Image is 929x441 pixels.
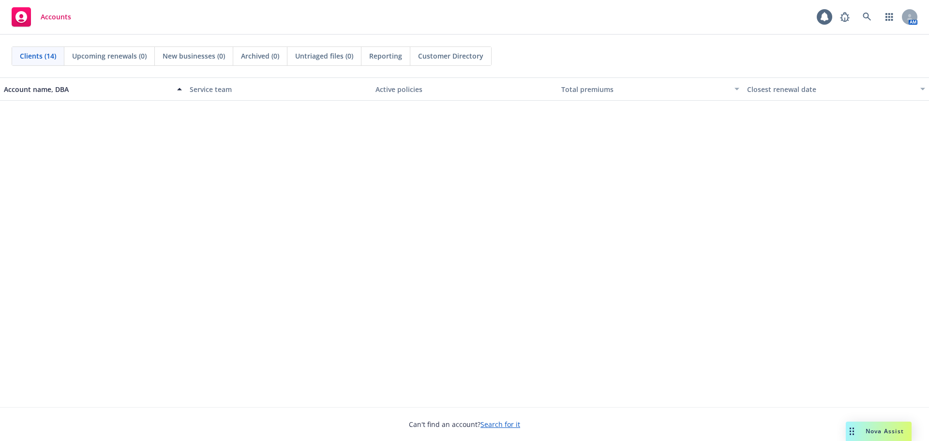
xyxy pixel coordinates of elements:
[186,77,372,101] button: Service team
[480,420,520,429] a: Search for it
[241,51,279,61] span: Archived (0)
[866,427,904,435] span: Nova Assist
[418,51,483,61] span: Customer Directory
[409,419,520,429] span: Can't find an account?
[846,422,912,441] button: Nova Assist
[369,51,402,61] span: Reporting
[4,84,171,94] div: Account name, DBA
[72,51,147,61] span: Upcoming renewals (0)
[835,7,854,27] a: Report a Bug
[372,77,557,101] button: Active policies
[557,77,743,101] button: Total premiums
[857,7,877,27] a: Search
[747,84,914,94] div: Closest renewal date
[20,51,56,61] span: Clients (14)
[190,84,368,94] div: Service team
[561,84,729,94] div: Total premiums
[8,3,75,30] a: Accounts
[295,51,353,61] span: Untriaged files (0)
[743,77,929,101] button: Closest renewal date
[375,84,554,94] div: Active policies
[880,7,899,27] a: Switch app
[41,13,71,21] span: Accounts
[163,51,225,61] span: New businesses (0)
[846,422,858,441] div: Drag to move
